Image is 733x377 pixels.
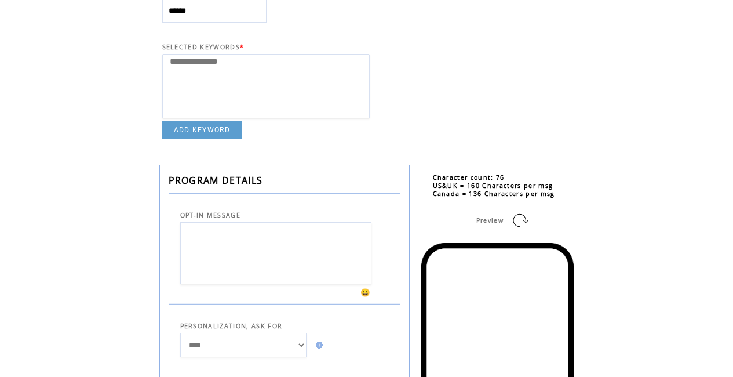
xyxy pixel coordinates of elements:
[169,174,263,187] span: PROGRAM DETAILS
[180,211,241,219] span: OPT-IN MESSAGE
[433,182,553,190] span: US&UK = 160 Characters per msg
[162,43,240,51] span: SELECTED KEYWORDS
[162,121,242,139] a: ADD KEYWORD
[433,190,555,198] span: Canada = 136 Characters per msg
[433,173,505,182] span: Character count: 76
[180,322,283,330] span: PERSONALIZATION, ASK FOR
[360,287,371,298] span: 😀
[476,216,504,224] span: Preview
[312,342,323,349] img: help.gif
